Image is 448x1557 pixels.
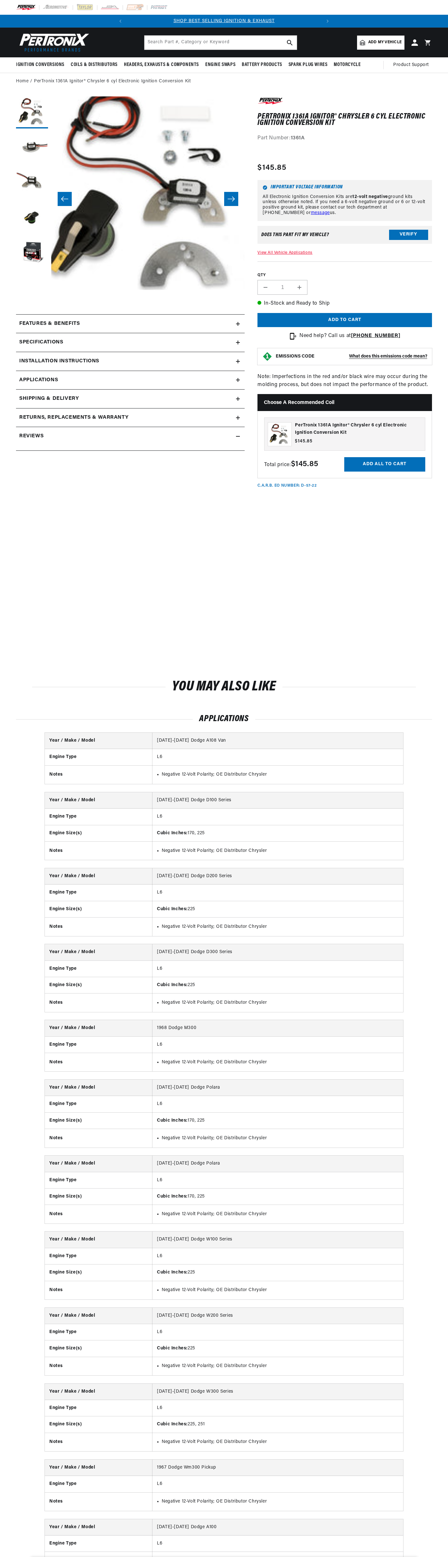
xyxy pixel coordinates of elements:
[263,185,427,190] h6: Important Voltage Information
[68,57,121,72] summary: Coils & Distributors
[152,944,403,960] td: [DATE]-[DATE] Dodge D300 Series
[127,18,321,25] div: 1 of 2
[157,831,188,836] strong: Cubic Inches:
[152,1460,403,1476] td: 1967 Dodge Wm300 Pickup
[162,847,399,854] li: Negative 12-Volt Polarity; OE Distributor Chrysler
[16,202,48,234] button: Load image 4 in gallery view
[16,167,48,199] button: Load image 3 in gallery view
[45,944,152,960] th: Year / Make / Model
[45,1476,152,1492] th: Engine Type
[152,1324,403,1340] td: L6
[45,1416,152,1433] th: Engine Size(s)
[45,1036,152,1053] th: Engine Type
[351,333,400,338] a: [PHONE_NUMBER]
[152,1112,403,1129] td: 170, 225
[19,357,99,366] h2: Installation instructions
[257,134,432,143] div: Part Number:
[45,1232,152,1248] th: Year / Make / Model
[291,460,318,468] strong: $145.85
[152,1536,403,1552] td: L6
[162,1498,399,1505] li: Negative 12-Volt Polarity; OE Distributor Chrysler
[45,1265,152,1281] th: Engine Size(s)
[257,113,432,127] h1: PerTronix 1361A Ignitor® Chrysler 6 cyl Electronic Ignition Conversion Kit
[157,1422,188,1427] strong: Cubic Inches:
[45,1536,152,1552] th: Engine Type
[262,351,273,362] img: Emissions code
[16,352,245,371] summary: Installation instructions
[45,1129,152,1148] th: Notes
[344,457,425,472] button: Add all to cart
[276,354,314,359] strong: EMISSIONS CODE
[16,132,48,164] button: Load image 2 in gallery view
[152,1080,403,1096] td: [DATE]-[DATE] Dodge Polara
[321,15,334,28] button: Translation missing: en.sections.announcements.next_announcement
[19,376,58,384] span: Applications
[162,1287,399,1294] li: Negative 12-Volt Polarity; OE Distributor Chrysler
[16,408,245,427] summary: Returns, Replacements & Warranty
[152,977,403,993] td: 225
[162,1059,399,1066] li: Negative 12-Volt Polarity; OE Distributor Chrysler
[58,192,72,206] button: Slide left
[349,354,427,359] strong: What does this emissions code mean?
[45,1080,152,1096] th: Year / Make / Model
[152,733,403,749] td: [DATE]-[DATE] Dodge A108 Van
[285,57,331,72] summary: Spark Plug Wires
[45,901,152,917] th: Engine Size(s)
[393,57,432,73] summary: Product Support
[45,1205,152,1223] th: Notes
[16,57,68,72] summary: Ignition Conversions
[114,15,127,28] button: Translation missing: en.sections.announcements.previous_announcement
[334,62,361,68] span: Motorcycle
[45,733,152,749] th: Year / Make / Model
[16,333,245,352] summary: Specifications
[205,62,235,68] span: Engine Swaps
[152,1340,403,1357] td: 225
[157,1194,188,1199] strong: Cubic Inches:
[45,1308,152,1324] th: Year / Make / Model
[157,983,188,987] strong: Cubic Inches:
[45,993,152,1012] th: Notes
[368,39,402,45] span: Add my vehicle
[257,251,312,255] a: View All Vehicle Applications
[45,1053,152,1072] th: Notes
[157,1118,188,1123] strong: Cubic Inches:
[152,885,403,901] td: L6
[152,1476,403,1492] td: L6
[239,57,285,72] summary: Battery Products
[152,1248,403,1264] td: L6
[157,907,188,911] strong: Cubic Inches:
[45,977,152,993] th: Engine Size(s)
[357,36,404,50] a: Add my vehicle
[45,868,152,885] th: Year / Make / Model
[152,1036,403,1053] td: L6
[157,1270,188,1275] strong: Cubic Inches:
[45,749,152,765] th: Engine Type
[152,868,403,885] td: [DATE]-[DATE] Dodge D200 Series
[257,96,432,489] div: Note: Imperfections in the red and/or black wire may occur during the molding process, but does n...
[45,1460,152,1476] th: Year / Make / Model
[45,1433,152,1451] th: Notes
[71,62,118,68] span: Coils & Distributors
[257,300,432,308] p: In-Stock and Ready to Ship
[45,1112,152,1129] th: Engine Size(s)
[16,96,48,128] button: Load image 1 in gallery view
[393,62,429,69] span: Product Support
[257,483,317,489] p: C.A.R.B. EO Number: D-57-22
[162,1363,399,1370] li: Negative 12-Volt Polarity; OE Distributor Chrysler
[19,320,80,328] h2: Features & Benefits
[45,1189,152,1205] th: Engine Size(s)
[16,62,64,68] span: Ignition Conversions
[299,332,400,340] p: Need help? Call us at
[152,1232,403,1248] td: [DATE]-[DATE] Dodge W100 Series
[32,681,416,693] h2: You may also like
[16,715,432,723] h2: Applications
[152,1189,403,1205] td: 170, 225
[16,315,245,333] summary: Features & Benefits
[45,1384,152,1400] th: Year / Make / Model
[16,427,245,446] summary: Reviews
[276,354,427,359] button: EMISSIONS CODEWhat does this emissions code mean?
[45,1492,152,1511] th: Notes
[16,390,245,408] summary: Shipping & Delivery
[124,62,199,68] span: Headers, Exhausts & Components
